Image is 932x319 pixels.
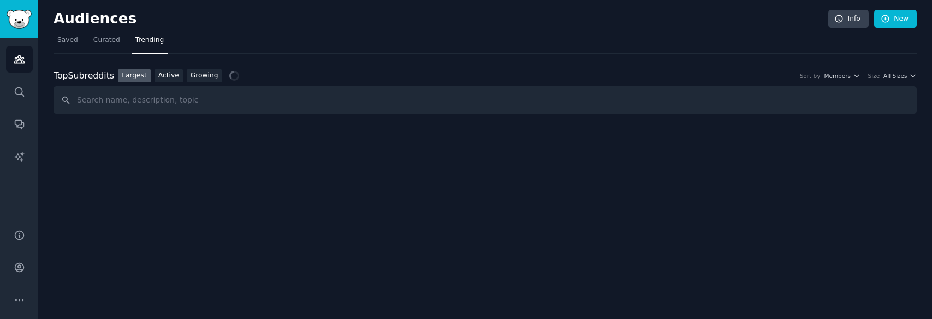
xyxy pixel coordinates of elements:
h2: Audiences [54,10,828,28]
div: Sort by [800,72,821,80]
a: Largest [118,69,151,83]
a: Curated [90,32,124,54]
span: Trending [135,35,164,45]
span: Members [824,72,851,80]
img: GummySearch logo [7,10,32,29]
a: Saved [54,32,82,54]
input: Search name, description, topic [54,86,917,114]
span: Curated [93,35,120,45]
div: Size [868,72,880,80]
a: Trending [132,32,168,54]
a: Info [828,10,869,28]
a: Active [155,69,183,83]
a: Growing [187,69,222,83]
button: All Sizes [883,72,917,80]
a: New [874,10,917,28]
button: Members [824,72,860,80]
span: Saved [57,35,78,45]
div: Top Subreddits [54,69,114,83]
span: All Sizes [883,72,907,80]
